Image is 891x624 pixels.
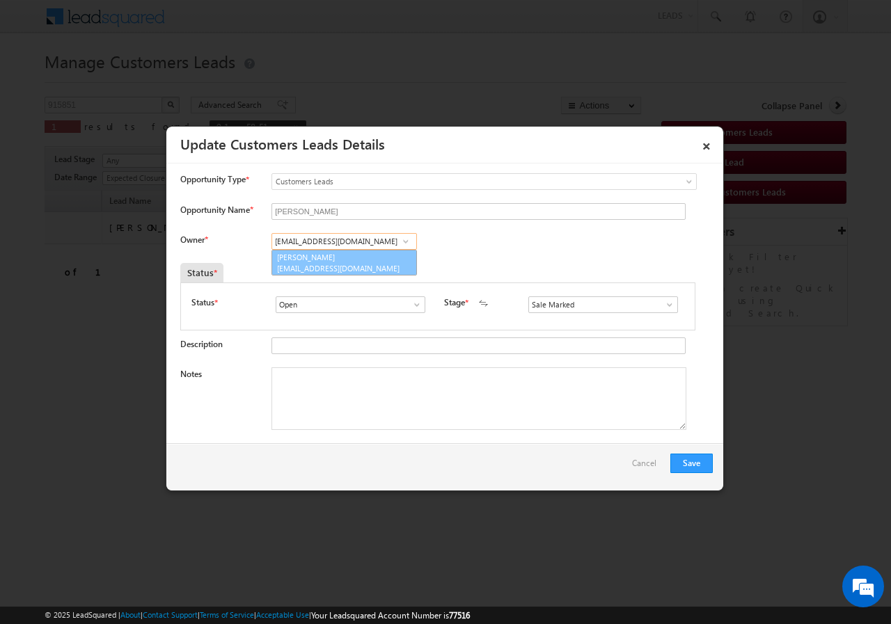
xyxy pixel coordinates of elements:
a: Cancel [632,454,663,480]
a: Terms of Service [200,610,254,619]
a: × [695,131,718,156]
span: © 2025 LeadSquared | | | | | [45,609,470,622]
label: Description [180,339,223,349]
label: Opportunity Name [180,205,253,215]
a: Update Customers Leads Details [180,134,385,153]
span: Your Leadsquared Account Number is [311,610,470,621]
a: Show All Items [397,234,414,248]
span: Customers Leads [272,175,640,188]
a: About [120,610,141,619]
a: Show All Items [404,298,422,312]
a: [PERSON_NAME] [271,250,417,276]
a: Show All Items [657,298,675,312]
input: Type to Search [528,296,678,313]
span: 77516 [449,610,470,621]
label: Notes [180,369,202,379]
label: Stage [444,296,465,309]
label: Owner [180,234,207,245]
button: Save [670,454,713,473]
input: Type to Search [271,233,417,250]
span: Opportunity Type [180,173,246,186]
a: Customers Leads [271,173,697,190]
div: Status [180,263,223,282]
label: Status [191,296,214,309]
a: Acceptable Use [256,610,309,619]
a: Contact Support [143,610,198,619]
input: Type to Search [276,296,425,313]
span: [EMAIL_ADDRESS][DOMAIN_NAME] [277,263,402,273]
